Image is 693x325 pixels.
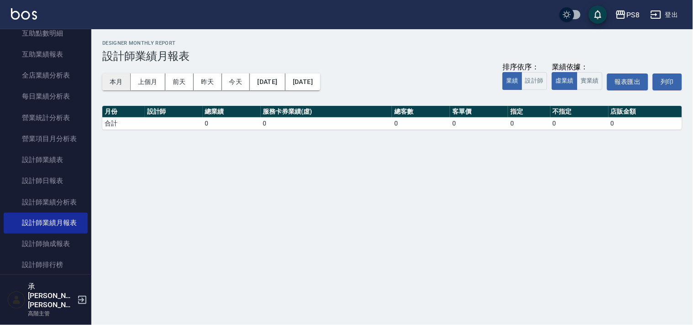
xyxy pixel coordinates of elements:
[4,234,88,255] a: 設計師抽成報表
[4,192,88,213] a: 設計師業績分析表
[102,117,145,129] td: 合計
[626,9,640,21] div: PS8
[250,73,285,90] button: [DATE]
[503,72,522,90] button: 業績
[261,106,392,118] th: 服務卡券業績(虛)
[4,107,88,128] a: 營業統計分析表
[550,106,608,118] th: 不指定
[508,106,550,118] th: 指定
[450,106,508,118] th: 客單價
[203,117,261,129] td: 0
[102,40,682,46] h2: Designer Monthly Report
[102,50,682,63] h3: 設計師業績月報表
[261,117,392,129] td: 0
[4,86,88,107] a: 每日業績分析表
[608,117,682,129] td: 0
[503,63,547,72] div: 排序依序：
[4,128,88,149] a: 營業項目月分析表
[102,106,145,118] th: 月份
[4,255,88,276] a: 設計師排行榜
[589,5,607,24] button: save
[222,73,250,90] button: 今天
[131,73,165,90] button: 上個月
[102,106,682,130] table: a dense table
[194,73,222,90] button: 昨天
[28,282,74,309] h5: 承[PERSON_NAME][PERSON_NAME]
[7,291,26,309] img: Person
[612,5,643,24] button: PS8
[552,63,603,72] div: 業績依據：
[647,6,682,23] button: 登出
[203,106,261,118] th: 總業績
[145,106,203,118] th: 設計師
[552,72,577,90] button: 虛業績
[102,73,131,90] button: 本月
[11,8,37,20] img: Logo
[522,72,547,90] button: 設計師
[653,73,682,90] button: 列印
[392,117,450,129] td: 0
[165,73,194,90] button: 前天
[28,309,74,318] p: 高階主管
[392,106,450,118] th: 總客數
[4,149,88,170] a: 設計師業績表
[607,73,648,90] button: 報表匯出
[4,44,88,65] a: 互助業績報表
[4,170,88,191] a: 設計師日報表
[550,117,608,129] td: 0
[4,23,88,44] a: 互助點數明細
[450,117,508,129] td: 0
[4,213,88,234] a: 設計師業績月報表
[577,72,603,90] button: 實業績
[286,73,320,90] button: [DATE]
[608,106,682,118] th: 店販金額
[4,65,88,86] a: 全店業績分析表
[508,117,550,129] td: 0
